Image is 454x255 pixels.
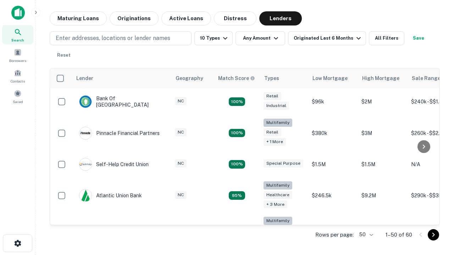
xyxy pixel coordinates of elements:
td: $246.5k [308,178,358,214]
button: Maturing Loans [50,11,107,25]
span: Contacts [11,78,25,84]
th: Low Mortgage [308,68,358,88]
th: High Mortgage [358,68,408,88]
div: Originated Last 6 Months [294,34,363,42]
td: $380k [308,115,358,151]
div: Multifamily [264,181,292,189]
div: Multifamily [264,217,292,225]
button: Go to next page [428,229,439,240]
button: All Filters [369,31,404,45]
td: $1.5M [308,151,358,178]
th: Types [260,68,308,88]
iframe: Chat Widget [419,176,454,210]
div: Bank Of [GEOGRAPHIC_DATA] [79,95,164,108]
button: Originations [110,11,159,25]
div: NC [175,128,187,136]
button: Any Amount [236,31,285,45]
button: Reset [52,48,75,62]
img: picture [79,127,92,139]
button: Lenders [259,11,302,25]
div: Capitalize uses an advanced AI algorithm to match your search with the best lender. The match sco... [218,74,255,82]
div: + 1 more [264,138,286,146]
a: Search [2,25,33,44]
td: $96k [308,88,358,115]
div: Special Purpose [264,159,303,168]
img: picture [79,158,92,170]
div: Lender [76,74,93,83]
div: The Fidelity Bank [79,225,137,238]
span: Search [11,37,24,43]
div: NC [175,159,187,168]
button: 10 Types [194,31,233,45]
th: Lender [72,68,171,88]
div: Matching Properties: 9, hasApolloMatch: undefined [229,191,245,200]
td: $246k [308,213,358,249]
div: NC [175,191,187,199]
button: Originated Last 6 Months [288,31,366,45]
div: High Mortgage [362,74,399,83]
h6: Match Score [218,74,254,82]
p: Enter addresses, locations or lender names [56,34,170,42]
div: Geography [176,74,203,83]
div: Healthcare [264,191,292,199]
button: Enter addresses, locations or lender names [50,31,192,45]
td: $3M [358,115,408,151]
a: Contacts [2,66,33,85]
button: Active Loans [161,11,211,25]
div: Industrial [264,102,289,110]
img: capitalize-icon.png [11,6,25,20]
div: Matching Properties: 11, hasApolloMatch: undefined [229,160,245,169]
div: Self-help Credit Union [79,158,149,171]
p: Rows per page: [315,231,354,239]
div: Pinnacle Financial Partners [79,127,160,140]
div: 50 [356,229,374,240]
div: Low Mortgage [312,74,348,83]
td: $3.2M [358,213,408,249]
img: picture [79,189,92,202]
th: Geography [171,68,214,88]
span: Borrowers [9,58,26,63]
div: Matching Properties: 15, hasApolloMatch: undefined [229,97,245,106]
div: Retail [264,92,281,100]
div: NC [175,97,187,105]
span: Saved [13,99,23,104]
th: Capitalize uses an advanced AI algorithm to match your search with the best lender. The match sco... [214,68,260,88]
div: Types [264,74,279,83]
div: Matching Properties: 17, hasApolloMatch: undefined [229,129,245,137]
td: $9.2M [358,178,408,214]
a: Saved [2,87,33,106]
div: Atlantic Union Bank [79,189,142,202]
td: $2M [358,88,408,115]
button: Save your search to get updates of matches that match your search criteria. [407,31,430,45]
div: Retail [264,128,281,136]
button: Distress [214,11,256,25]
td: $1.5M [358,151,408,178]
img: picture [79,96,92,108]
a: Borrowers [2,46,33,65]
div: + 3 more [264,200,287,209]
p: 1–50 of 60 [386,231,412,239]
div: Sale Range [412,74,441,83]
div: Multifamily [264,119,292,127]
